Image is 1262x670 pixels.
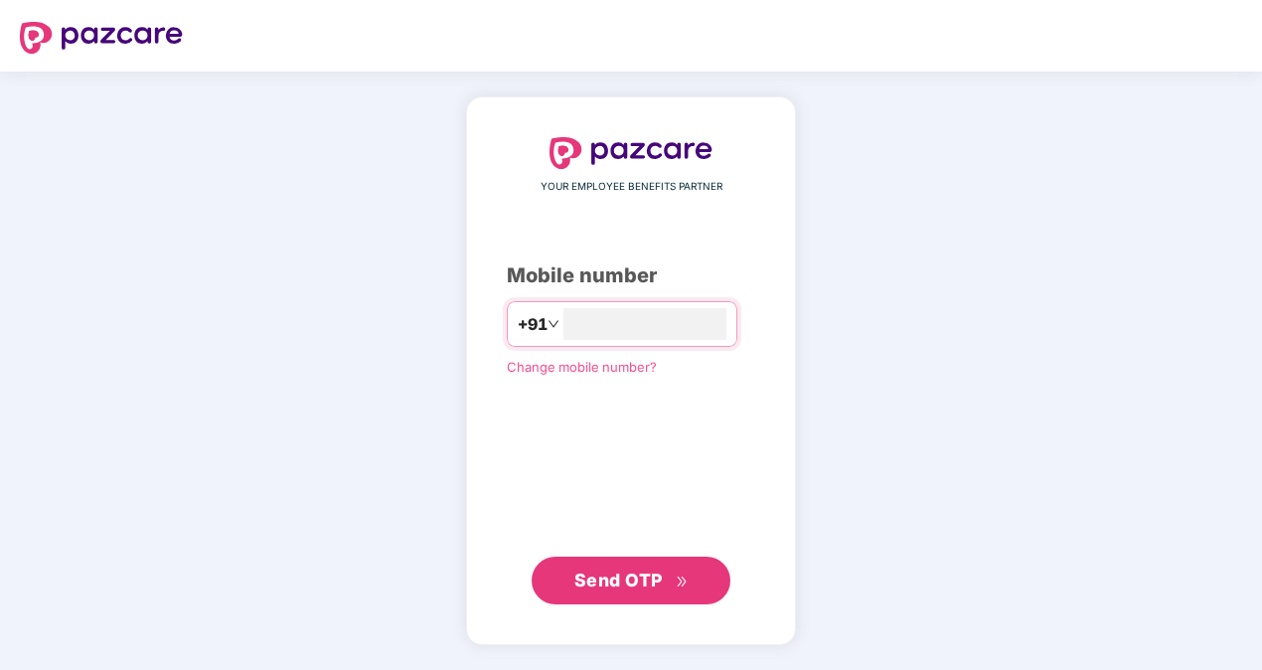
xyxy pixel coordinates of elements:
[676,576,689,588] span: double-right
[541,179,722,195] span: YOUR EMPLOYEE BENEFITS PARTNER
[548,318,559,330] span: down
[507,260,755,291] div: Mobile number
[507,359,657,375] a: Change mobile number?
[532,557,730,604] button: Send OTPdouble-right
[518,312,548,337] span: +91
[550,137,712,169] img: logo
[574,570,663,590] span: Send OTP
[20,22,183,54] img: logo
